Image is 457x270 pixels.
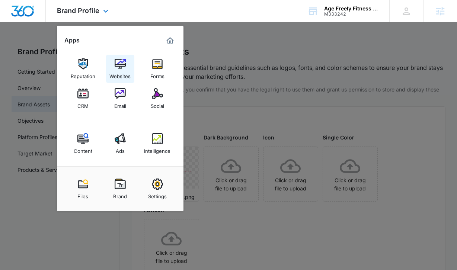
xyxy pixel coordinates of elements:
[69,129,97,158] a: Content
[77,190,88,199] div: Files
[77,99,89,109] div: CRM
[151,99,164,109] div: Social
[143,129,172,158] a: Intelligence
[164,35,176,46] a: Marketing 360® Dashboard
[148,190,167,199] div: Settings
[57,7,99,15] span: Brand Profile
[114,99,126,109] div: Email
[106,84,134,113] a: Email
[69,175,97,203] a: Files
[109,70,131,79] div: Websites
[144,144,170,154] div: Intelligence
[74,144,92,154] div: Content
[150,70,164,79] div: Forms
[106,55,134,83] a: Websites
[324,12,378,17] div: account id
[113,190,127,199] div: Brand
[143,84,172,113] a: Social
[106,129,134,158] a: Ads
[106,175,134,203] a: Brand
[143,175,172,203] a: Settings
[71,70,95,79] div: Reputation
[324,6,378,12] div: account name
[116,144,125,154] div: Ads
[69,55,97,83] a: Reputation
[69,84,97,113] a: CRM
[143,55,172,83] a: Forms
[64,37,80,44] h2: Apps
